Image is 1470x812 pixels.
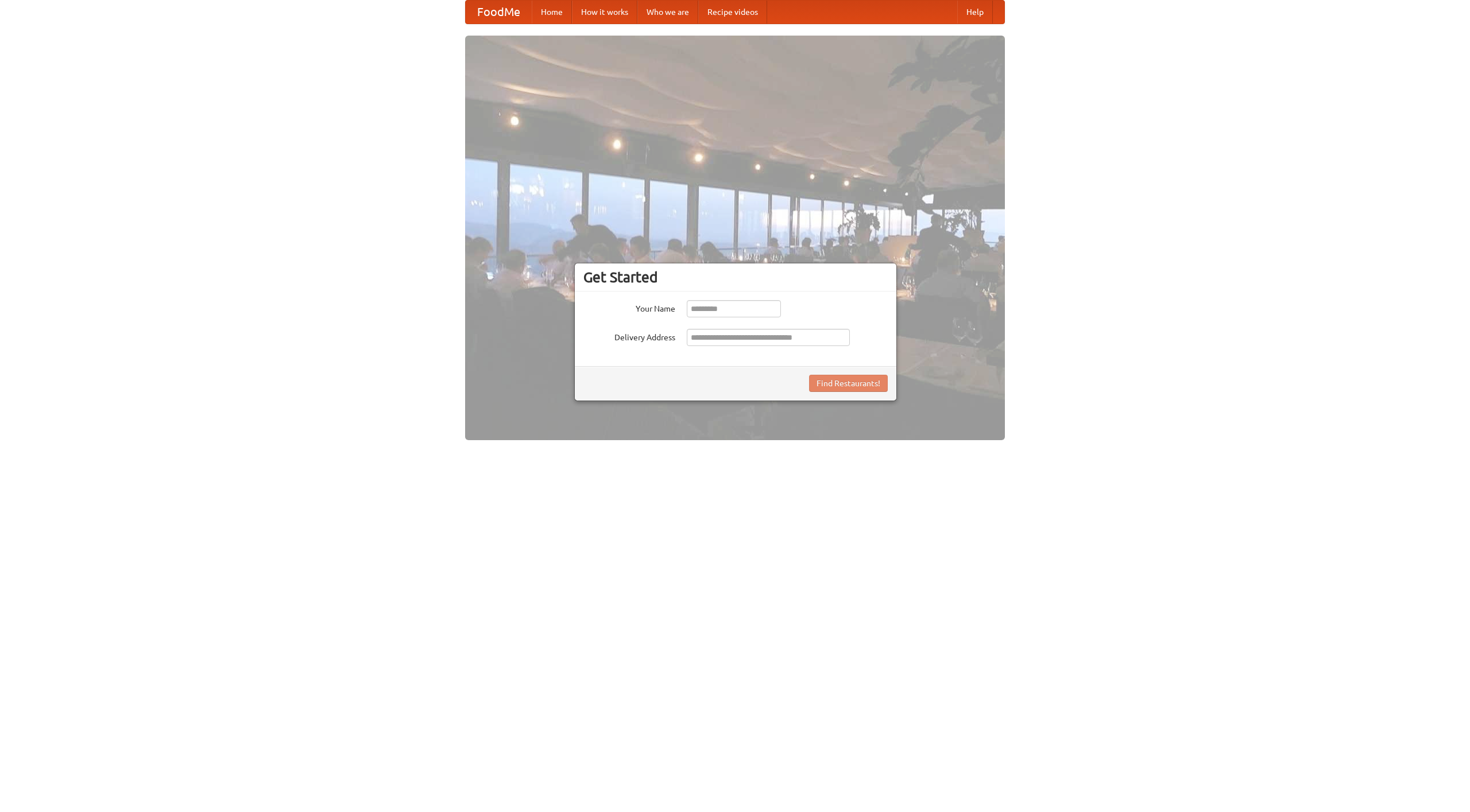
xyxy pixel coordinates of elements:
a: FoodMe [466,1,532,24]
h3: Get Started [583,269,888,286]
button: Find Restaurants! [809,375,888,392]
a: Who we are [637,1,698,24]
a: Home [532,1,572,24]
a: Help [957,1,993,24]
a: Recipe videos [698,1,767,24]
label: Delivery Address [583,329,675,343]
a: How it works [572,1,637,24]
label: Your Name [583,300,675,314]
